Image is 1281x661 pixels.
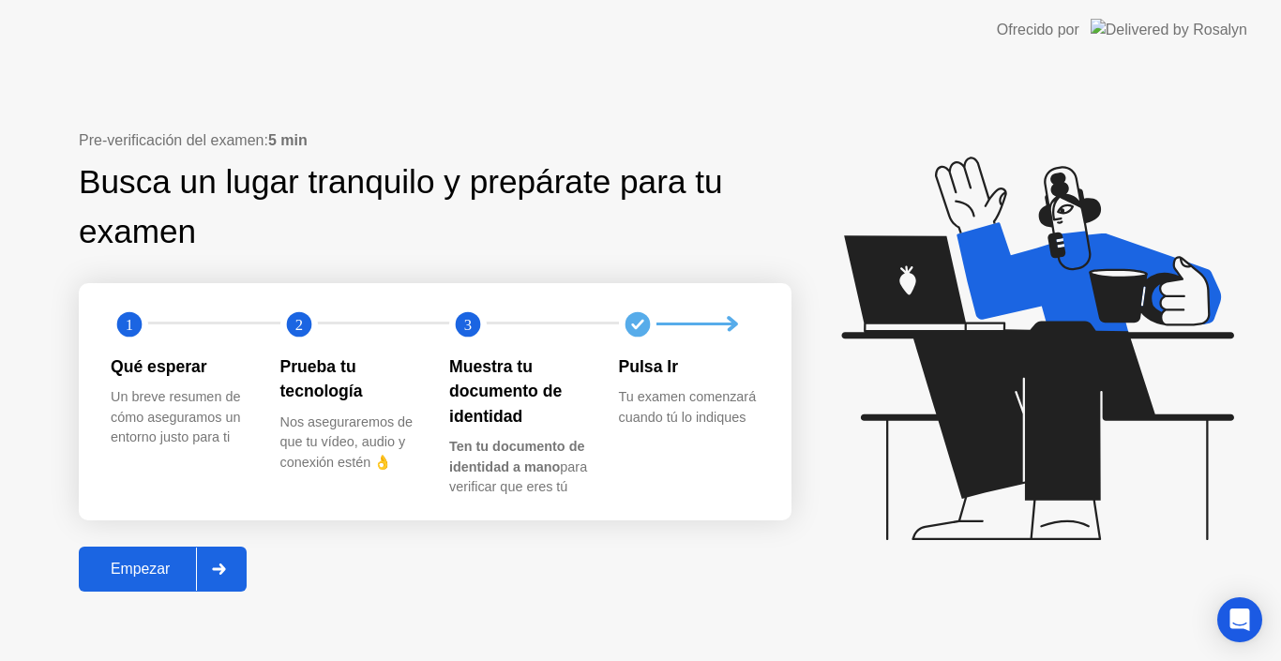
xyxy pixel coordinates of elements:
img: Delivered by Rosalyn [1091,19,1247,40]
button: Empezar [79,547,247,592]
div: Ofrecido por [997,19,1079,41]
b: 5 min [268,132,308,148]
b: Ten tu documento de identidad a mano [449,439,584,474]
div: Open Intercom Messenger [1217,597,1262,642]
text: 2 [294,315,302,333]
div: Qué esperar [111,354,250,379]
div: Nos aseguraremos de que tu vídeo, audio y conexión estén 👌 [280,413,420,473]
text: 3 [464,315,472,333]
div: Empezar [84,561,196,578]
div: Un breve resumen de cómo aseguramos un entorno justo para ti [111,387,250,448]
div: para verificar que eres tú [449,437,589,498]
text: 1 [126,315,133,333]
div: Pulsa Ir [619,354,759,379]
div: Muestra tu documento de identidad [449,354,589,428]
div: Tu examen comenzará cuando tú lo indiques [619,387,759,428]
div: Pre-verificación del examen: [79,129,791,152]
div: Prueba tu tecnología [280,354,420,404]
div: Busca un lugar tranquilo y prepárate para tu examen [79,158,740,257]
